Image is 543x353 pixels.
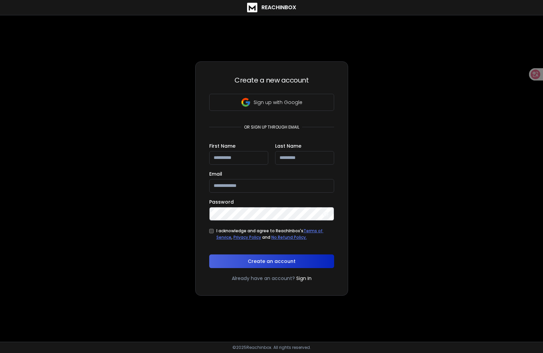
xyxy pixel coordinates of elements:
[209,200,234,204] label: Password
[209,254,334,268] button: Create an account
[232,275,295,282] p: Already have an account?
[271,234,307,240] a: No Refund Policy.
[209,94,334,111] button: Sign up with Google
[275,144,301,148] label: Last Name
[261,3,296,12] h1: ReachInbox
[232,345,311,350] p: © 2025 Reachinbox. All rights reserved.
[247,3,257,12] img: logo
[209,144,235,148] label: First Name
[296,275,312,282] a: Sign In
[247,3,296,12] a: ReachInbox
[254,99,302,106] p: Sign up with Google
[241,124,302,130] p: or sign up through email
[216,227,334,241] div: I acknowledge and agree to ReachInbox's , and
[233,234,261,240] a: Privacy Policy
[209,172,222,176] label: Email
[209,75,334,85] h3: Create a new account
[216,228,324,240] a: Terms of Service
